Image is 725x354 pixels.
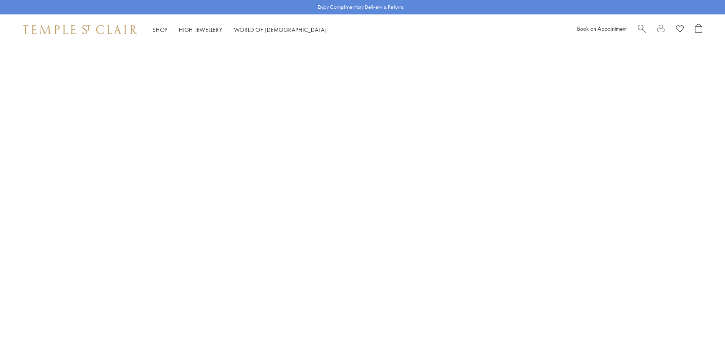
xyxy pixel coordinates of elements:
a: Book an Appointment [577,25,626,32]
a: High JewelleryHigh Jewellery [179,26,223,33]
a: Open Shopping Bag [695,24,702,35]
nav: Main navigation [152,25,327,35]
a: View Wishlist [676,24,684,35]
a: Search [638,24,646,35]
img: Temple St. Clair [23,25,137,34]
a: ShopShop [152,26,168,33]
p: Enjoy Complimentary Delivery & Returns [318,3,404,11]
a: World of [DEMOGRAPHIC_DATA]World of [DEMOGRAPHIC_DATA] [234,26,327,33]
